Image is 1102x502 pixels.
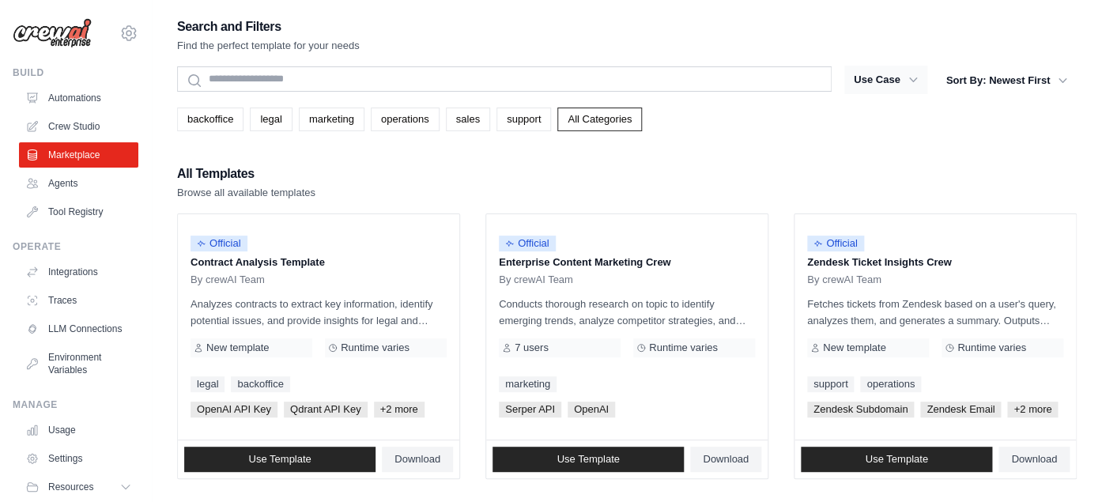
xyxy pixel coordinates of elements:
span: Zendesk Email [920,402,1001,417]
a: Environment Variables [19,345,138,383]
span: Serper API [499,402,561,417]
span: Official [191,236,247,251]
div: Build [13,66,138,79]
span: Use Template [865,453,927,466]
span: By crewAI Team [807,274,881,286]
a: Agents [19,171,138,196]
a: backoffice [231,376,289,392]
a: Download [382,447,453,472]
span: +2 more [1007,402,1058,417]
span: Use Template [248,453,311,466]
a: Crew Studio [19,114,138,139]
h2: All Templates [177,163,315,185]
p: Conducts thorough research on topic to identify emerging trends, analyze competitor strategies, a... [499,296,755,329]
a: operations [371,108,440,131]
p: Contract Analysis Template [191,255,447,270]
span: Official [807,236,864,251]
a: Use Template [801,447,992,472]
span: Zendesk Subdomain [807,402,914,417]
a: Automations [19,85,138,111]
h2: Search and Filters [177,16,360,38]
a: Integrations [19,259,138,285]
a: Download [690,447,761,472]
p: Enterprise Content Marketing Crew [499,255,755,270]
span: +2 more [374,402,425,417]
a: All Categories [557,108,642,131]
button: Sort By: Newest First [937,66,1077,95]
a: legal [191,376,225,392]
span: Use Template [557,453,619,466]
a: Tool Registry [19,199,138,225]
p: Analyzes contracts to extract key information, identify potential issues, and provide insights fo... [191,296,447,329]
span: New template [823,342,885,354]
a: Traces [19,288,138,313]
a: backoffice [177,108,243,131]
p: Browse all available templates [177,185,315,201]
a: operations [860,376,921,392]
a: marketing [499,376,557,392]
a: legal [250,108,292,131]
span: 7 users [515,342,549,354]
a: support [807,376,854,392]
a: Use Template [493,447,684,472]
img: Logo [13,18,92,48]
a: marketing [299,108,364,131]
span: Runtime varies [649,342,718,354]
p: Zendesk Ticket Insights Crew [807,255,1063,270]
a: sales [446,108,490,131]
span: Runtime varies [957,342,1026,354]
a: Settings [19,446,138,471]
p: Fetches tickets from Zendesk based on a user's query, analyzes them, and generates a summary. Out... [807,296,1063,329]
span: Resources [48,481,93,493]
p: Find the perfect template for your needs [177,38,360,54]
div: Manage [13,398,138,411]
span: By crewAI Team [191,274,265,286]
a: Download [998,447,1070,472]
a: Usage [19,417,138,443]
button: Resources [19,474,138,500]
a: support [496,108,551,131]
span: Download [1011,453,1057,466]
a: LLM Connections [19,316,138,342]
a: Use Template [184,447,376,472]
span: Qdrant API Key [284,402,368,417]
span: Runtime varies [341,342,409,354]
span: By crewAI Team [499,274,573,286]
span: New template [206,342,269,354]
span: Download [703,453,749,466]
span: Download [394,453,440,466]
span: OpenAI [568,402,615,417]
a: Marketplace [19,142,138,168]
span: OpenAI API Key [191,402,277,417]
button: Use Case [844,66,927,94]
span: Official [499,236,556,251]
div: Operate [13,240,138,253]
